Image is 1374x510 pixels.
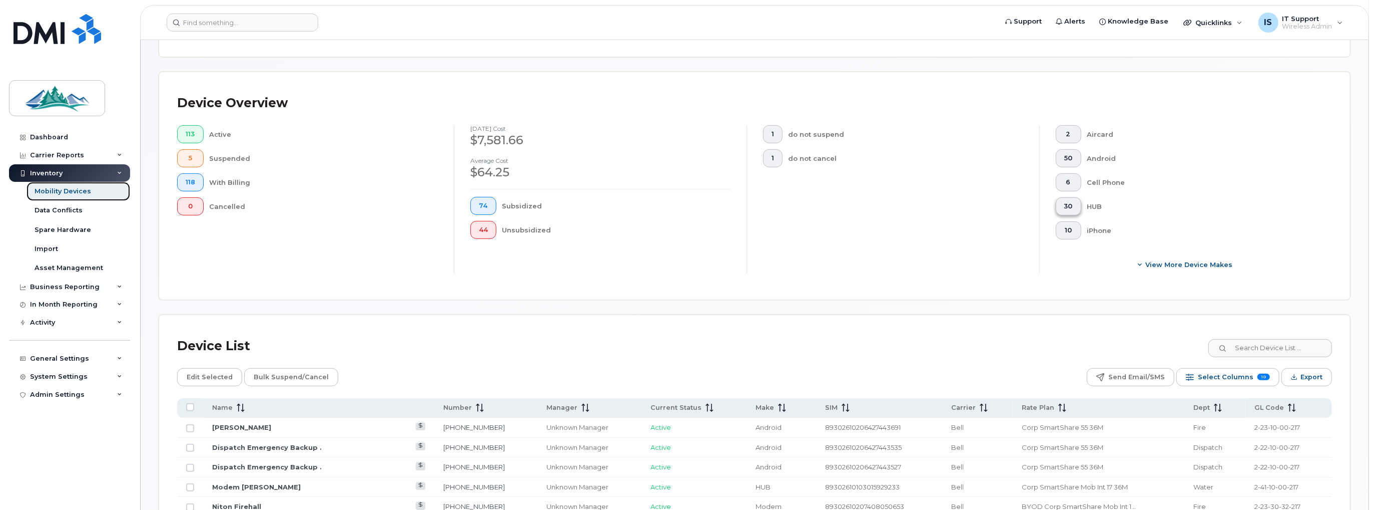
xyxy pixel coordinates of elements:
[177,368,242,386] button: Edit Selected
[1064,154,1073,162] span: 50
[1108,17,1168,27] span: Knowledge Base
[546,482,632,492] div: Unknown Manager
[212,483,301,491] a: Modem [PERSON_NAME]
[1193,403,1210,412] span: Dept
[650,483,671,491] span: Active
[186,202,195,210] span: 0
[244,368,338,386] button: Bulk Suspend/Cancel
[416,462,425,470] a: View Last Bill
[1087,125,1316,143] div: Aircard
[825,403,838,412] span: SIM
[502,221,731,239] div: Unsubsidized
[650,443,671,451] span: Active
[1064,17,1085,27] span: Alerts
[177,173,204,191] button: 118
[470,221,496,239] button: 44
[825,443,902,451] span: 89302610206427443535
[210,125,438,143] div: Active
[187,370,233,385] span: Edit Selected
[1193,483,1213,491] span: Water
[1300,370,1322,385] span: Export
[1254,403,1284,412] span: GL Code
[1056,149,1081,167] button: 50
[951,403,976,412] span: Carrier
[177,333,250,359] div: Device List
[443,423,505,431] a: [PHONE_NUMBER]
[1056,256,1316,274] button: View More Device Makes
[1108,370,1165,385] span: Send Email/SMS
[546,443,632,452] div: Unknown Manager
[951,443,964,451] span: Bell
[1087,197,1316,215] div: HUB
[825,463,901,471] span: 89302610206427443527
[416,423,425,430] a: View Last Bill
[951,483,964,491] span: Bell
[1022,483,1128,491] span: Corp SmartShare Mob Int 17 36M
[212,443,322,451] a: Dispatch Emergency Backup .
[650,423,671,431] span: Active
[1014,17,1042,27] span: Support
[825,483,900,491] span: 89302610103015929233
[443,463,505,471] a: [PHONE_NUMBER]
[789,125,1024,143] div: do not suspend
[254,370,329,385] span: Bulk Suspend/Cancel
[1087,368,1174,386] button: Send Email/SMS
[1198,370,1253,385] span: Select Columns
[1056,173,1081,191] button: 6
[772,154,774,162] span: 1
[416,502,425,509] a: View Last Bill
[1087,221,1316,239] div: iPhone
[1087,149,1316,167] div: Android
[756,463,782,471] span: Android
[998,12,1049,32] a: Support
[1056,125,1081,143] button: 2
[470,164,731,181] div: $64.25
[546,403,577,412] span: Manager
[756,403,774,412] span: Make
[650,403,702,412] span: Current Status
[756,423,782,431] span: Android
[416,482,425,490] a: View Last Bill
[763,149,783,167] button: 1
[1254,443,1299,451] span: 2-22-10-00-217
[1022,403,1054,412] span: Rate Plan
[1193,463,1222,471] span: Dispatch
[177,90,288,116] div: Device Overview
[177,125,204,143] button: 113
[186,130,195,138] span: 113
[470,157,731,164] h4: Average cost
[443,483,505,491] a: [PHONE_NUMBER]
[772,130,774,138] span: 1
[470,197,496,215] button: 74
[167,14,318,32] input: Find something...
[1064,130,1073,138] span: 2
[1195,19,1232,27] span: Quicklinks
[650,463,671,471] span: Active
[1281,368,1332,386] button: Export
[177,149,204,167] button: 5
[1282,15,1332,23] span: IT Support
[186,154,195,162] span: 5
[1257,374,1270,380] span: 10
[1193,443,1222,451] span: Dispatch
[1254,483,1298,491] span: 2-41-10-00-217
[1282,23,1332,31] span: Wireless Admin
[1056,221,1081,239] button: 10
[756,483,771,491] span: HUB
[1049,12,1092,32] a: Alerts
[763,125,783,143] button: 1
[546,423,632,432] div: Unknown Manager
[212,403,233,412] span: Name
[1064,226,1073,234] span: 10
[1087,173,1316,191] div: Cell Phone
[546,462,632,472] div: Unknown Manager
[951,423,964,431] span: Bell
[1092,12,1175,32] a: Knowledge Base
[1064,178,1073,186] span: 6
[1193,423,1206,431] span: Fire
[416,443,425,450] a: View Last Bill
[951,463,964,471] span: Bell
[470,132,731,149] div: $7,581.66
[212,423,271,431] a: [PERSON_NAME]
[1176,13,1249,33] div: Quicklinks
